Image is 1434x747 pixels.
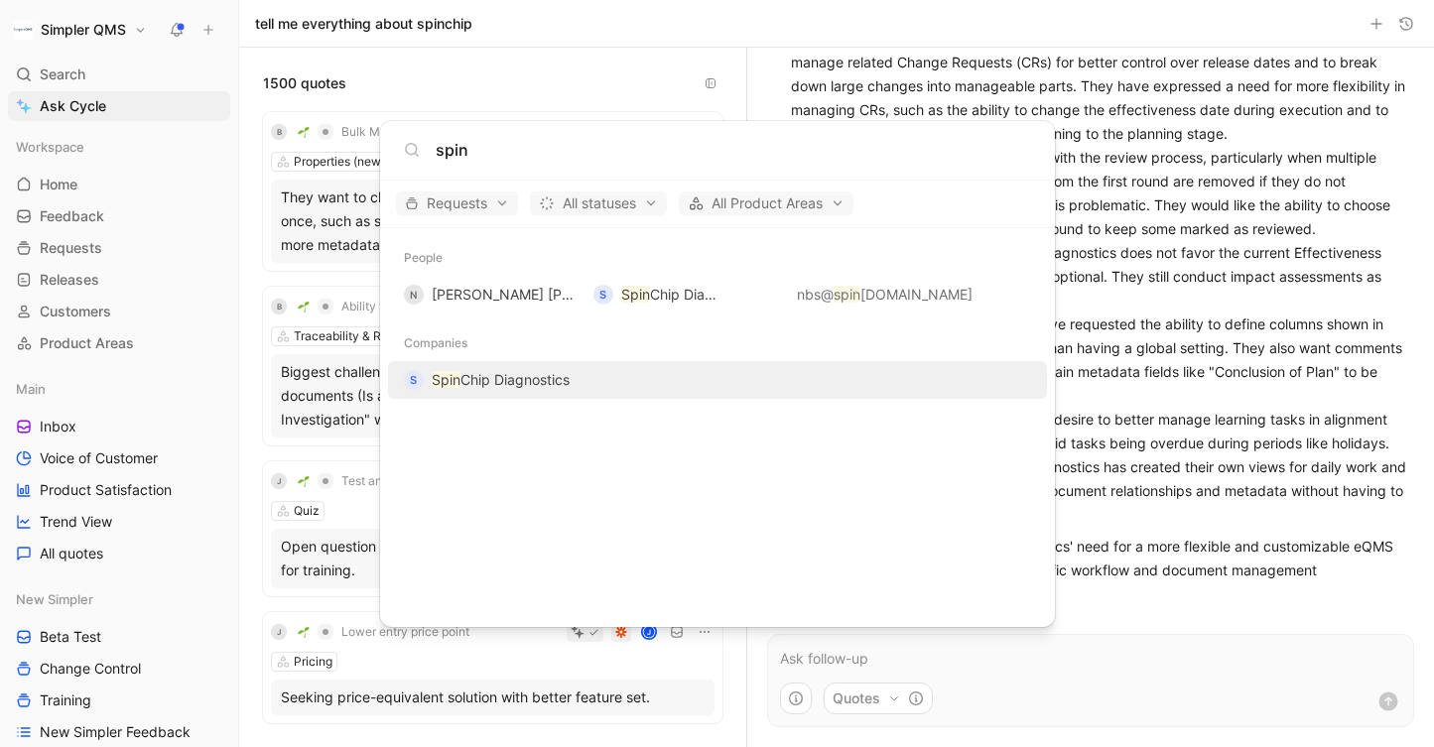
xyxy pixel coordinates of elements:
[621,286,650,303] mark: Spin
[405,191,509,215] span: Requests
[797,286,834,303] span: nbs@
[688,191,845,215] span: All Product Areas
[388,361,1047,399] button: SSpinChip Diagnostics
[380,325,1055,361] div: Companies
[539,191,658,215] span: All statuses
[593,285,613,305] div: S
[404,285,424,305] div: N
[834,286,860,303] mark: spin
[460,371,570,388] span: Chip Diagnostics
[860,286,973,303] span: [DOMAIN_NAME]
[396,191,518,215] button: Requests
[432,286,660,303] span: [PERSON_NAME] [PERSON_NAME]
[404,370,424,390] div: S
[388,276,1047,313] button: N[PERSON_NAME] [PERSON_NAME]SSpinChip Diagnosticsnbs@spin[DOMAIN_NAME]
[530,191,667,215] button: All statuses
[650,286,759,303] span: Chip Diagnostics
[436,138,1031,162] input: Type a command or search anything
[432,371,460,388] mark: Spin
[679,191,853,215] button: All Product Areas
[380,240,1055,276] div: People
